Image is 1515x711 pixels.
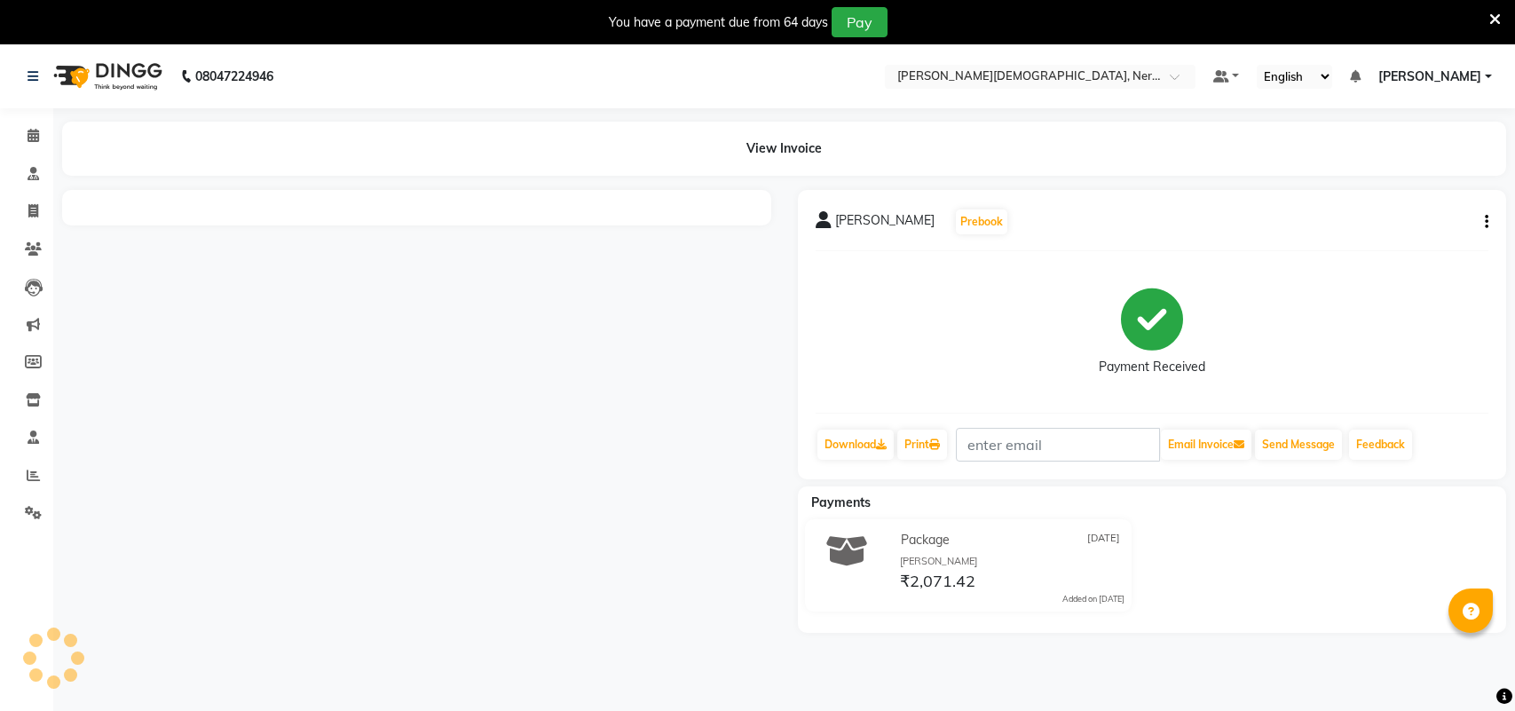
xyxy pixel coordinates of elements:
img: logo [45,51,167,101]
span: Package [901,531,950,549]
button: Email Invoice [1161,430,1251,460]
span: ₹2,071.42 [900,571,975,596]
b: 08047224946 [195,51,273,101]
a: Download [817,430,894,460]
span: Payments [811,494,871,510]
div: Added on [DATE] [1062,593,1124,605]
div: [PERSON_NAME] [900,554,1124,569]
div: View Invoice [62,122,1506,176]
div: Payment Received [1099,358,1205,376]
a: Print [897,430,947,460]
span: [PERSON_NAME] [1378,67,1481,86]
span: [PERSON_NAME] [835,211,935,236]
button: Pay [832,7,888,37]
input: enter email [956,428,1160,462]
a: Feedback [1349,430,1412,460]
button: Prebook [956,209,1007,234]
div: You have a payment due from 64 days [609,13,828,32]
span: [DATE] [1087,531,1120,549]
button: Send Message [1255,430,1342,460]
